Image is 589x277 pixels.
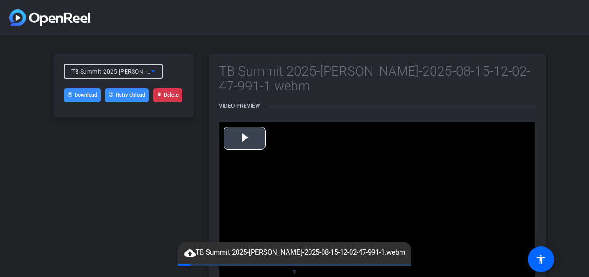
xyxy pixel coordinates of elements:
a: Download [64,88,101,102]
button: Play Video [224,127,266,150]
button: Retry Upload [105,88,149,102]
mat-icon: accessibility [535,254,547,265]
h2: TB Summit 2025-[PERSON_NAME]-2025-08-15-12-02-47-991-1.webm [219,64,535,94]
button: Delete [153,88,182,102]
mat-icon: cloud_upload [184,248,196,259]
img: Logo [9,9,90,26]
span: TB Summit 2025-[PERSON_NAME]-2025-08-15-12-02-47-991-1.webm [180,247,410,258]
span: TB Summit 2025-[PERSON_NAME]-2025-08-15-12-02-47-991-1.webm [71,68,259,75]
span: ▼ [291,268,298,276]
h3: Video Preview [219,103,535,109]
